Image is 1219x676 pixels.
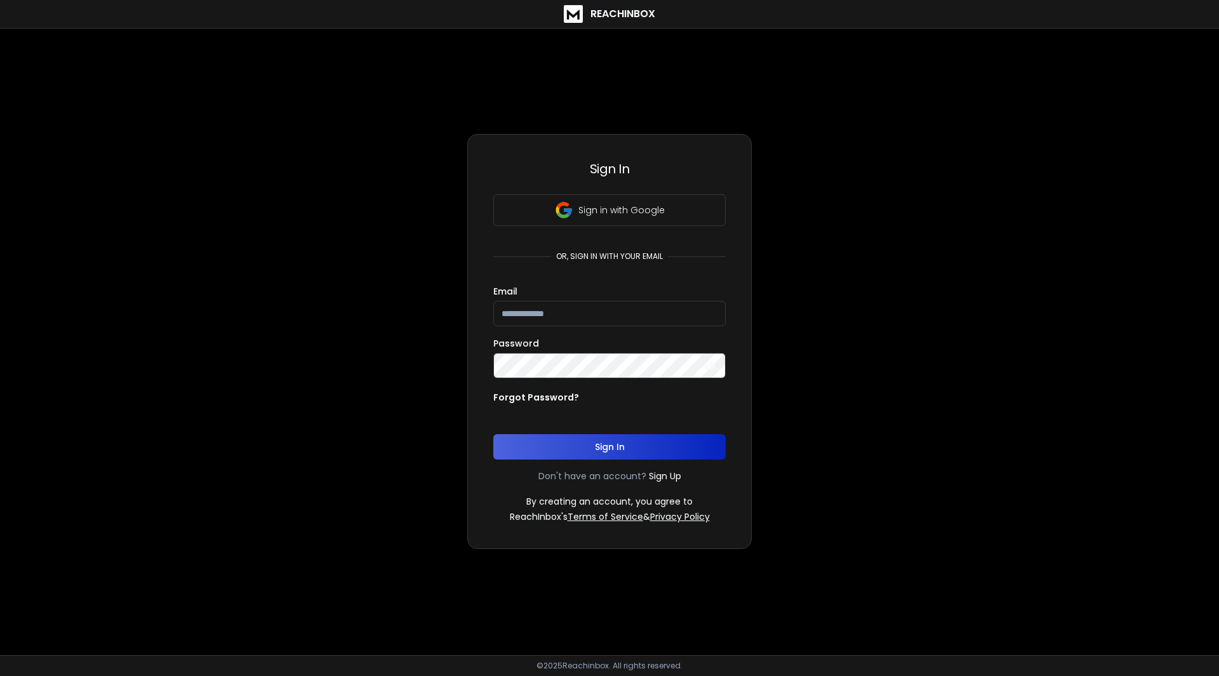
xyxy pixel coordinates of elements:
[510,510,710,523] p: ReachInbox's &
[493,434,726,460] button: Sign In
[650,510,710,523] a: Privacy Policy
[493,287,517,296] label: Email
[526,495,693,508] p: By creating an account, you agree to
[493,160,726,178] h3: Sign In
[493,339,539,348] label: Password
[578,204,665,216] p: Sign in with Google
[568,510,643,523] a: Terms of Service
[649,470,681,482] a: Sign Up
[493,391,579,404] p: Forgot Password?
[564,5,583,23] img: logo
[536,661,683,671] p: © 2025 Reachinbox. All rights reserved.
[590,6,655,22] h1: ReachInbox
[538,470,646,482] p: Don't have an account?
[551,251,668,262] p: or, sign in with your email
[564,5,655,23] a: ReachInbox
[493,194,726,226] button: Sign in with Google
